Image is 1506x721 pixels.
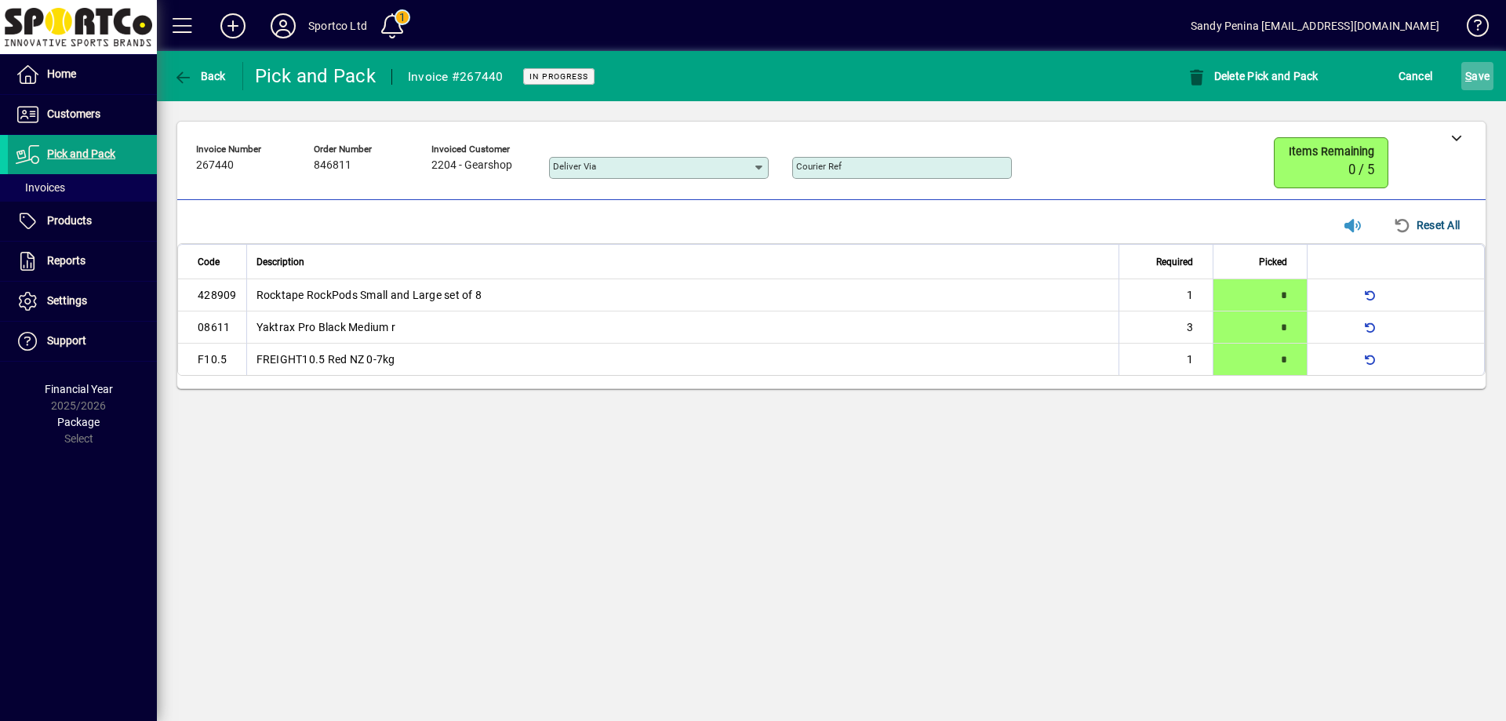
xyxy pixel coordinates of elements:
td: 3 [1119,311,1213,344]
span: Pick and Pack [47,147,115,160]
span: Description [256,253,304,271]
span: 2204 - Gearshop [431,159,512,172]
mat-label: Courier Ref [796,161,842,172]
div: Sandy Penina [EMAIL_ADDRESS][DOMAIN_NAME] [1191,13,1439,38]
div: Pick and Pack [255,64,376,89]
span: Delete Pick and Pack [1187,70,1319,82]
span: In Progress [529,71,588,82]
span: 0 / 5 [1348,162,1374,177]
a: Reports [8,242,157,281]
a: Home [8,55,157,94]
span: S [1465,70,1471,82]
button: Delete Pick and Pack [1183,62,1322,90]
span: Customers [47,107,100,120]
button: Profile [258,12,308,40]
a: Customers [8,95,157,134]
span: Settings [47,294,87,307]
div: Invoice #267440 [408,64,504,89]
div: Sportco Ltd [308,13,367,38]
button: Reset All [1387,211,1466,239]
td: 08611 [178,311,246,344]
td: 1 [1119,279,1213,311]
span: Required [1156,253,1193,271]
span: Invoices [16,181,65,194]
span: Products [47,214,92,227]
span: 846811 [314,159,351,172]
a: Support [8,322,157,361]
button: Add [208,12,258,40]
a: Settings [8,282,157,321]
td: FREIGHT10.5 Red NZ 0-7kg [246,344,1119,375]
mat-label: Deliver via [553,161,596,172]
span: Package [57,416,100,428]
span: Code [198,253,220,271]
button: Back [169,62,230,90]
span: Reports [47,254,85,267]
span: Support [47,334,86,347]
app-page-header-button: Back [157,62,243,90]
span: Financial Year [45,383,113,395]
span: Back [173,70,226,82]
td: 1 [1119,344,1213,375]
a: Knowledge Base [1455,3,1486,54]
span: Reset All [1393,213,1460,238]
span: Picked [1259,253,1287,271]
span: 267440 [196,159,234,172]
span: Cancel [1399,64,1433,89]
a: Products [8,202,157,241]
span: Home [47,67,76,80]
td: 428909 [178,279,246,311]
button: Cancel [1395,62,1437,90]
td: F10.5 [178,344,246,375]
a: Invoices [8,174,157,201]
td: Yaktrax Pro Black Medium r [246,311,1119,344]
td: Rocktape RockPods Small and Large set of 8 [246,279,1119,311]
span: ave [1465,64,1490,89]
button: Save [1461,62,1493,90]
